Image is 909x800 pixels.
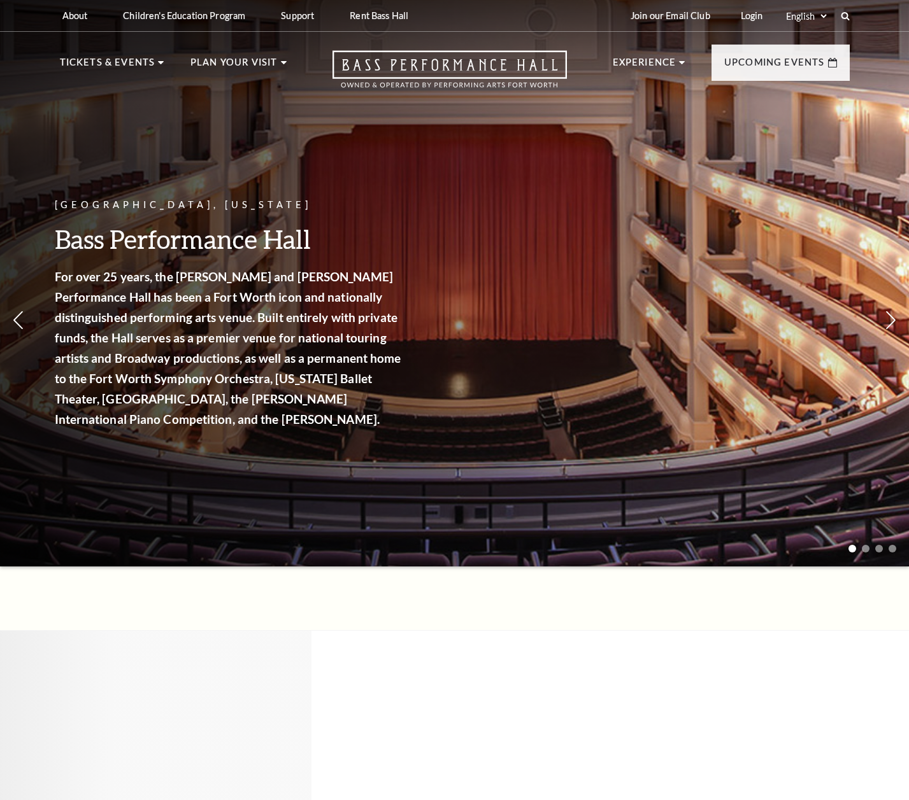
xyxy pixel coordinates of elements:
[350,10,408,21] p: Rent Bass Hall
[55,197,405,213] p: [GEOGRAPHIC_DATA], [US_STATE]
[613,55,676,78] p: Experience
[55,269,401,426] strong: For over 25 years, the [PERSON_NAME] and [PERSON_NAME] Performance Hall has been a Fort Worth ico...
[123,10,245,21] p: Children's Education Program
[784,10,829,22] select: Select:
[60,55,155,78] p: Tickets & Events
[190,55,278,78] p: Plan Your Visit
[55,223,405,255] h3: Bass Performance Hall
[62,10,88,21] p: About
[724,55,825,78] p: Upcoming Events
[281,10,314,21] p: Support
